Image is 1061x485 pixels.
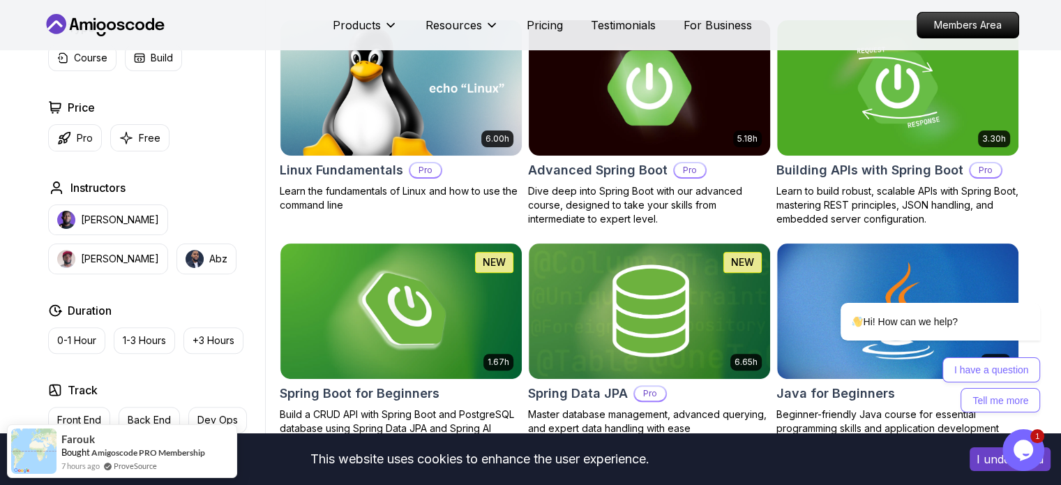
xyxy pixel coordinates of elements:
p: Dev Ops [197,413,238,427]
img: Spring Boot for Beginners card [280,244,522,379]
p: Pro [675,163,705,177]
button: instructor imgAbz [176,244,236,274]
span: 7 hours ago [61,460,100,472]
p: Pro [970,163,1001,177]
a: ProveSource [114,460,157,472]
h2: Spring Data JPA [528,384,628,403]
img: instructor img [186,250,204,268]
button: instructor img[PERSON_NAME] [48,244,168,274]
p: Dive deep into Spring Boot with our advanced course, designed to take your skills from intermedia... [528,184,771,226]
p: [PERSON_NAME] [81,213,159,227]
button: Pro [48,124,102,151]
h2: Spring Boot for Beginners [280,384,439,403]
h2: Advanced Spring Boot [528,161,668,180]
img: Linux Fundamentals card [280,20,522,156]
button: Resources [426,17,499,45]
p: Beginner-friendly Java course for essential programming skills and application development [776,408,1019,435]
iframe: chat widget [796,193,1047,422]
p: Resources [426,17,482,33]
a: Advanced Spring Boot card5.18hAdvanced Spring BootProDive deep into Spring Boot with our advanced... [528,20,771,226]
a: Linux Fundamentals card6.00hLinux FundamentalsProLearn the fundamentals of Linux and how to use t... [280,20,522,212]
img: instructor img [57,250,75,268]
p: Course [74,51,107,65]
img: provesource social proof notification image [11,428,57,474]
iframe: chat widget [1002,429,1047,471]
span: Bought [61,447,90,458]
h2: Instructors [70,179,126,196]
p: Back End [128,413,171,427]
p: 1-3 Hours [123,334,166,348]
h2: Building APIs with Spring Boot [776,161,963,180]
p: Front End [57,413,101,427]
button: Back End [119,407,180,433]
a: Building APIs with Spring Boot card3.30hBuilding APIs with Spring BootProLearn to build robust, s... [776,20,1019,226]
p: 3.30h [982,133,1006,144]
button: +3 Hours [183,327,243,354]
p: Free [139,131,160,145]
button: Front End [48,407,110,433]
p: Learn the fundamentals of Linux and how to use the command line [280,184,522,212]
span: Farouk [61,433,95,445]
p: Abz [209,252,227,266]
h2: Track [68,382,98,398]
button: Accept cookies [970,447,1051,471]
img: Advanced Spring Boot card [522,17,776,158]
button: Course [48,45,116,71]
div: This website uses cookies to enhance the user experience. [10,444,949,475]
button: Dev Ops [188,407,247,433]
p: 0-1 Hour [57,334,96,348]
h2: Price [68,99,95,116]
h2: Duration [68,302,112,319]
img: Building APIs with Spring Boot card [777,20,1018,156]
a: Pricing [527,17,563,33]
p: Pro [77,131,93,145]
a: Spring Data JPA card6.65hNEWSpring Data JPAProMaster database management, advanced querying, and ... [528,243,771,435]
button: 1-3 Hours [114,327,175,354]
a: Amigoscode PRO Membership [91,447,205,458]
p: NEW [731,255,754,269]
a: Members Area [917,12,1019,38]
p: +3 Hours [193,334,234,348]
p: [PERSON_NAME] [81,252,159,266]
button: 0-1 Hour [48,327,105,354]
p: 5.18h [737,133,758,144]
button: Free [110,124,170,151]
button: Build [125,45,182,71]
h2: Java for Beginners [776,384,895,403]
p: 1.67h [488,357,509,368]
a: Testimonials [591,17,656,33]
img: instructor img [57,211,75,229]
p: Pro [410,163,441,177]
p: Products [333,17,381,33]
a: For Business [684,17,752,33]
p: Pro [635,387,665,401]
a: Java for Beginners card2.41hJava for BeginnersBeginner-friendly Java course for essential program... [776,243,1019,435]
h2: Linux Fundamentals [280,161,403,180]
p: Master database management, advanced querying, and expert data handling with ease [528,408,771,435]
p: Build a CRUD API with Spring Boot and PostgreSQL database using Spring Data JPA and Spring AI [280,408,522,435]
p: Build [151,51,173,65]
p: 6.00h [486,133,509,144]
p: 6.65h [735,357,758,368]
img: Java for Beginners card [777,244,1018,379]
p: Learn to build robust, scalable APIs with Spring Boot, mastering REST principles, JSON handling, ... [776,184,1019,226]
a: Spring Boot for Beginners card1.67hNEWSpring Boot for BeginnersBuild a CRUD API with Spring Boot ... [280,243,522,435]
p: Members Area [917,13,1018,38]
p: NEW [483,255,506,269]
button: Products [333,17,398,45]
img: Spring Data JPA card [529,244,770,379]
button: instructor img[PERSON_NAME] [48,204,168,235]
